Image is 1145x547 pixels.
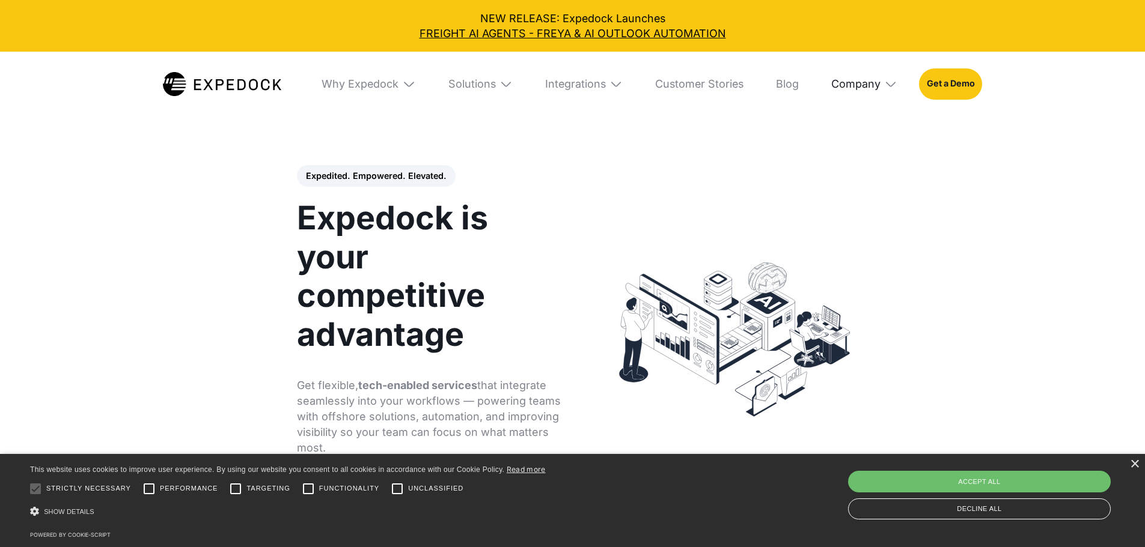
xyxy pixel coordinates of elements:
div: Solutions [438,52,524,116]
div: Decline all [848,498,1111,519]
span: Performance [160,483,218,494]
a: Get a Demo [919,68,982,100]
a: Powered by cookie-script [30,531,111,538]
div: Why Expedock [311,52,426,116]
div: Why Expedock [322,77,398,91]
div: Close [1130,460,1139,469]
div: Company [831,77,881,91]
a: Read more [507,465,546,474]
span: Strictly necessary [46,483,131,494]
p: Get flexible, that integrate seamlessly into your workflows — powering teams with offshore soluti... [297,378,563,456]
div: NEW RELEASE: Expedock Launches [11,11,1134,41]
span: Functionality [319,483,379,494]
a: FREIGHT AI AGENTS - FREYA & AI OUTLOOK AUTOMATION [11,26,1134,41]
span: Show details [44,508,94,515]
div: Integrations [545,77,606,91]
div: Company [820,52,908,116]
div: Accept all [848,471,1111,492]
div: Integrations [534,52,634,116]
div: Show details [30,503,546,521]
iframe: Chat Widget [1085,489,1145,547]
a: Customer Stories [644,52,754,116]
span: This website uses cookies to improve user experience. By using our website you consent to all coo... [30,465,504,474]
div: Solutions [448,77,496,91]
span: Unclassified [408,483,463,494]
span: Targeting [246,483,290,494]
strong: tech-enabled services [358,379,477,391]
a: Blog [765,52,810,116]
h1: Expedock is your competitive advantage [297,199,563,354]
